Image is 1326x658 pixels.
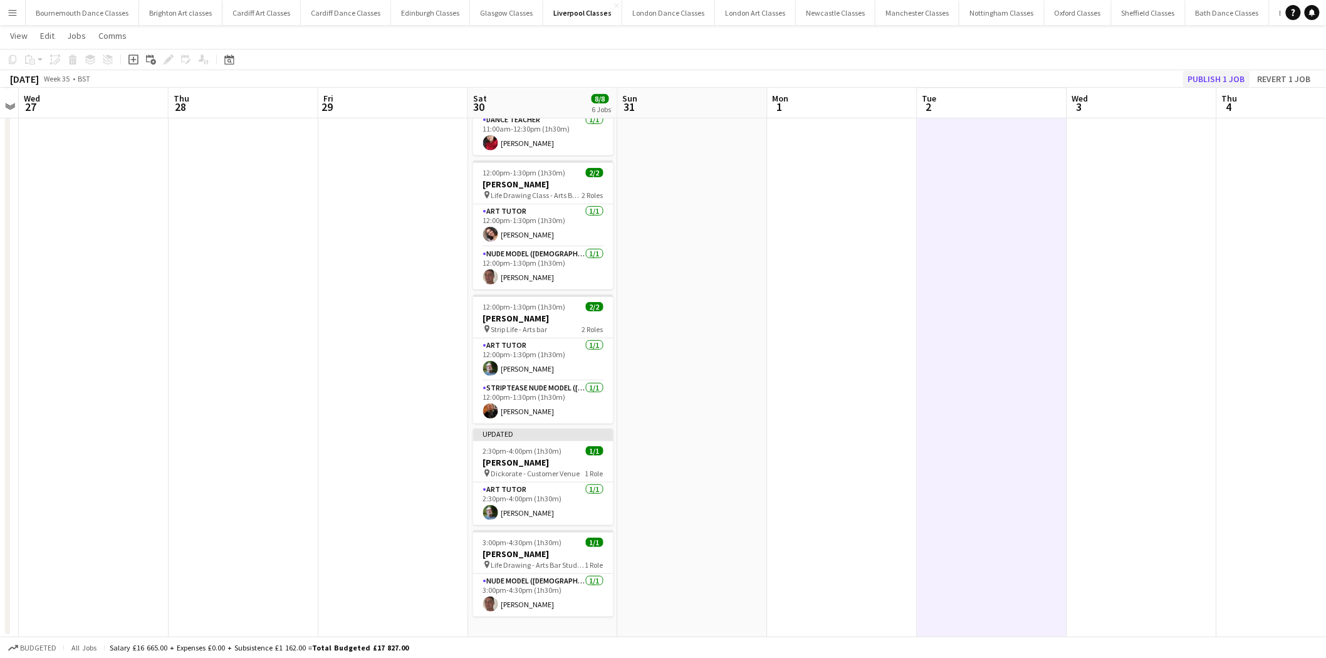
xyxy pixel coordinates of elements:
[592,105,612,114] div: 6 Jobs
[391,1,470,25] button: Edinburgh Classes
[69,643,99,652] span: All jobs
[473,313,613,324] h3: [PERSON_NAME]
[773,93,789,104] span: Mon
[301,1,391,25] button: Cardiff Dance Classes
[323,93,333,104] span: Fri
[1220,100,1238,114] span: 4
[26,1,139,25] button: Bournemouth Dance Classes
[473,247,613,290] app-card-role: Nude Model ([DEMOGRAPHIC_DATA])1/112:00pm-1:30pm (1h30m)[PERSON_NAME]
[1045,1,1112,25] button: Oxford Classes
[473,338,613,381] app-card-role: Art Tutor1/112:00pm-1:30pm (1h30m)[PERSON_NAME]
[1072,93,1088,104] span: Wed
[473,93,487,104] span: Sat
[1183,71,1250,87] button: Publish 1 job
[20,644,56,652] span: Budgeted
[1222,93,1238,104] span: Thu
[715,1,796,25] button: London Art Classes
[174,93,189,104] span: Thu
[93,28,132,44] a: Comms
[491,469,580,478] span: Dickorate - Customer Venue
[622,1,715,25] button: London Dance Classes
[1070,100,1088,114] span: 3
[473,429,613,525] app-job-card: Updated2:30pm-4:00pm (1h30m)1/1[PERSON_NAME] Dickorate - Customer Venue1 RoleArt Tutor1/12:30pm-4...
[312,643,409,652] span: Total Budgeted £17 827.00
[483,302,566,311] span: 12:00pm-1:30pm (1h30m)
[62,28,91,44] a: Jobs
[6,641,58,655] button: Budgeted
[1112,1,1186,25] button: Sheffield Classes
[491,191,582,200] span: Life Drawing Class - Arts Bar Studio 4
[592,94,609,103] span: 8/8
[582,325,603,334] span: 2 Roles
[473,483,613,525] app-card-role: Art Tutor1/12:30pm-4:00pm (1h30m)[PERSON_NAME]
[67,30,86,41] span: Jobs
[586,538,603,547] span: 1/1
[483,446,562,456] span: 2:30pm-4:00pm (1h30m)
[139,1,222,25] button: Brighton Art classes
[35,28,60,44] a: Edit
[22,100,40,114] span: 27
[473,457,613,468] h3: [PERSON_NAME]
[473,179,613,190] h3: [PERSON_NAME]
[959,1,1045,25] button: Nottingham Classes
[586,302,603,311] span: 2/2
[10,73,39,85] div: [DATE]
[796,1,875,25] button: Newcastle Classes
[473,381,613,424] app-card-role: Striptease Nude Model ([DEMOGRAPHIC_DATA])1/112:00pm-1:30pm (1h30m)[PERSON_NAME]
[78,74,90,83] div: BST
[491,325,548,334] span: Strip Life - Arts bar
[41,74,73,83] span: Week 35
[5,28,33,44] a: View
[473,548,613,560] h3: [PERSON_NAME]
[40,30,55,41] span: Edit
[585,560,603,570] span: 1 Role
[222,1,301,25] button: Cardiff Art Classes
[473,530,613,617] app-job-card: 3:00pm-4:30pm (1h30m)1/1[PERSON_NAME] Life Drawing - Arts Bar Studio 41 RoleNude Model ([DEMOGRAP...
[491,560,585,570] span: Life Drawing - Arts Bar Studio 4
[321,100,333,114] span: 29
[586,168,603,177] span: 2/2
[473,429,613,439] div: Updated
[922,93,937,104] span: Tue
[483,168,566,177] span: 12:00pm-1:30pm (1h30m)
[473,113,613,155] app-card-role: Dance Teacher1/111:00am-12:30pm (1h30m)[PERSON_NAME]
[771,100,789,114] span: 1
[921,100,937,114] span: 2
[24,93,40,104] span: Wed
[473,204,613,247] app-card-role: Art Tutor1/112:00pm-1:30pm (1h30m)[PERSON_NAME]
[483,538,562,547] span: 3:00pm-4:30pm (1h30m)
[473,574,613,617] app-card-role: Nude Model ([DEMOGRAPHIC_DATA])1/13:00pm-4:30pm (1h30m)[PERSON_NAME]
[172,100,189,114] span: 28
[875,1,959,25] button: Manchester Classes
[621,100,638,114] span: 31
[473,295,613,424] app-job-card: 12:00pm-1:30pm (1h30m)2/2[PERSON_NAME] Strip Life - Arts bar2 RolesArt Tutor1/112:00pm-1:30pm (1h...
[585,469,603,478] span: 1 Role
[582,191,603,200] span: 2 Roles
[10,30,28,41] span: View
[110,643,409,652] div: Salary £16 665.00 + Expenses £0.00 + Subsistence £1 162.00 =
[543,1,622,25] button: Liverpool Classes
[1253,71,1316,87] button: Revert 1 job
[1186,1,1270,25] button: Bath Dance Classes
[470,1,543,25] button: Glasgow Classes
[473,160,613,290] app-job-card: 12:00pm-1:30pm (1h30m)2/2[PERSON_NAME] Life Drawing Class - Arts Bar Studio 42 RolesArt Tutor1/11...
[471,100,487,114] span: 30
[586,446,603,456] span: 1/1
[98,30,127,41] span: Comms
[623,93,638,104] span: Sun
